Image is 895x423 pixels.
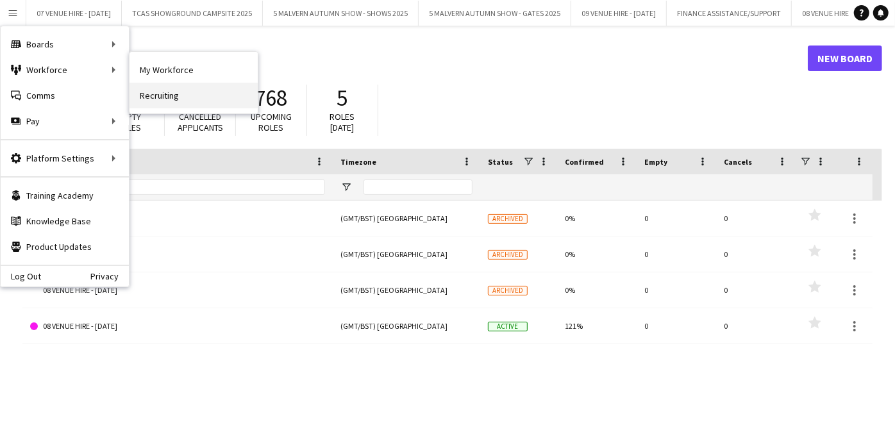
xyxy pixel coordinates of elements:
[808,46,882,71] a: New Board
[716,236,796,272] div: 0
[333,272,480,308] div: (GMT/BST) [GEOGRAPHIC_DATA]
[667,1,792,26] button: FINANCE ASSISTANCE/SUPPORT
[53,179,325,195] input: Board name Filter Input
[1,145,129,171] div: Platform Settings
[1,183,129,208] a: Training Academy
[792,1,887,26] button: 08 VENUE HIRE - [DATE]
[1,31,129,57] div: Boards
[130,57,258,83] a: My Workforce
[1,271,41,281] a: Log Out
[30,308,325,344] a: 08 VENUE HIRE - [DATE]
[488,286,528,295] span: Archived
[557,201,637,236] div: 0%
[716,201,796,236] div: 0
[130,83,258,108] a: Recruiting
[255,84,288,112] span: 768
[488,250,528,260] span: Archived
[333,308,480,344] div: (GMT/BST) [GEOGRAPHIC_DATA]
[724,157,752,167] span: Cancels
[716,308,796,344] div: 0
[1,57,129,83] div: Workforce
[637,272,716,308] div: 0
[637,201,716,236] div: 0
[557,236,637,272] div: 0%
[716,272,796,308] div: 0
[30,272,325,308] a: 08 VENUE HIRE - [DATE]
[330,111,355,133] span: Roles [DATE]
[178,111,223,133] span: Cancelled applicants
[488,157,513,167] span: Status
[419,1,571,26] button: 5 MALVERN AUTUMN SHOW - GATES 2025
[90,271,129,281] a: Privacy
[644,157,667,167] span: Empty
[364,179,473,195] input: Timezone Filter Input
[22,49,808,68] h1: Boards
[1,208,129,234] a: Knowledge Base
[637,236,716,272] div: 0
[30,201,325,236] a: 08 VENUE HIRE - [DATE]
[26,1,122,26] button: 07 VENUE HIRE - [DATE]
[333,236,480,272] div: (GMT/BST) [GEOGRAPHIC_DATA]
[565,157,604,167] span: Confirmed
[333,201,480,236] div: (GMT/BST) [GEOGRAPHIC_DATA]
[263,1,419,26] button: 5 MALVERN AUTUMN SHOW - SHOWS 2025
[1,108,129,134] div: Pay
[557,308,637,344] div: 121%
[488,322,528,331] span: Active
[637,308,716,344] div: 0
[251,111,292,133] span: Upcoming roles
[30,236,325,272] a: 08 VENUE HIRE - [DATE]
[1,234,129,260] a: Product Updates
[337,84,348,112] span: 5
[122,1,263,26] button: TCAS SHOWGROUND CAMPSITE 2025
[488,214,528,224] span: Archived
[557,272,637,308] div: 0%
[340,157,376,167] span: Timezone
[340,181,352,193] button: Open Filter Menu
[1,83,129,108] a: Comms
[571,1,667,26] button: 09 VENUE HIRE - [DATE]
